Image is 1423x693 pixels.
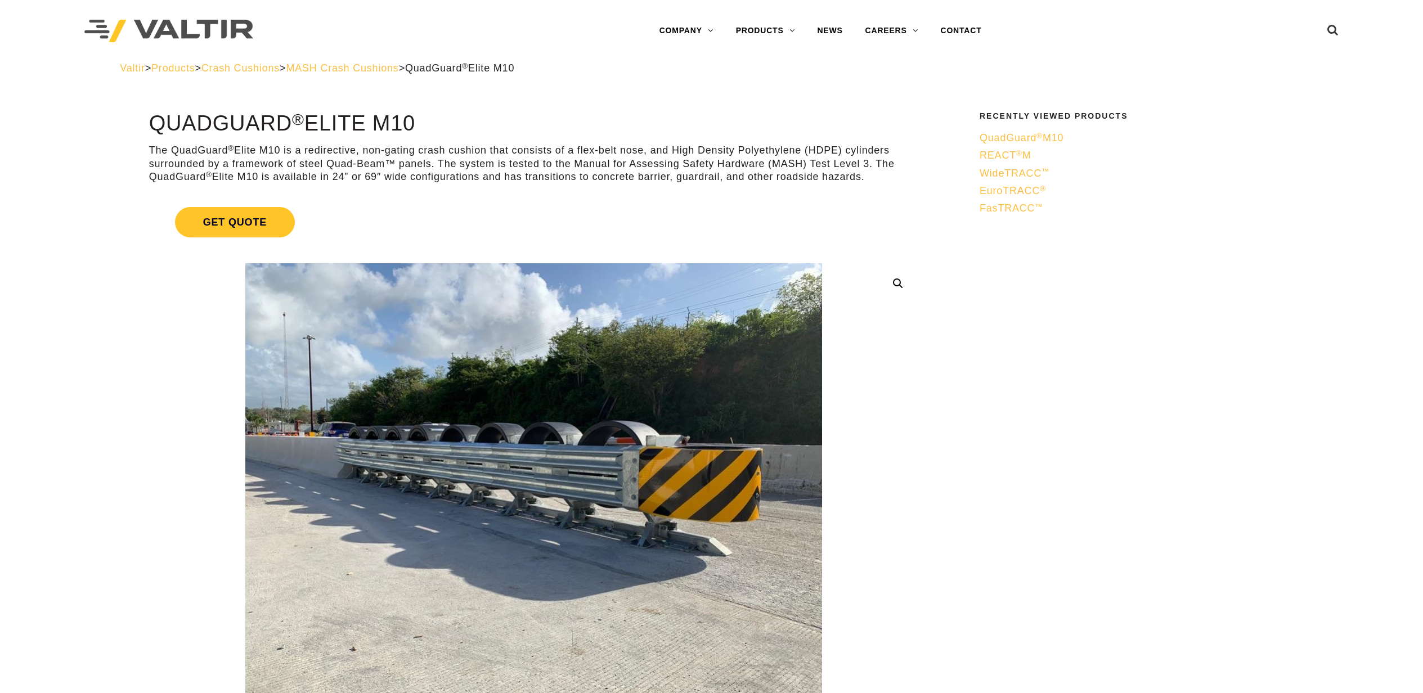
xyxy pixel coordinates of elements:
a: WideTRACC™ [980,167,1296,180]
a: EuroTRACC® [980,184,1296,197]
h1: QuadGuard Elite M10 [149,112,918,136]
sup: ® [1036,132,1043,140]
sup: ® [206,170,212,179]
sup: ® [462,62,468,70]
span: Get Quote [175,207,295,237]
a: Crash Cushions [201,62,280,74]
div: > > > > [120,62,1303,75]
h2: Recently Viewed Products [980,112,1296,120]
img: Valtir [84,20,253,43]
p: The QuadGuard Elite M10 is a redirective, non-gating crash cushion that consists of a flex-belt n... [149,144,918,183]
a: CONTACT [929,20,993,42]
sup: ™ [1035,202,1043,211]
a: CAREERS [854,20,930,42]
sup: ® [292,110,304,128]
sup: ® [1040,184,1046,193]
sup: ™ [1042,167,1049,175]
sup: ® [1016,149,1022,157]
a: PRODUCTS [725,20,806,42]
a: COMPANY [648,20,725,42]
a: NEWS [806,20,854,42]
span: REACT M [980,150,1031,161]
span: QuadGuard M10 [980,132,1063,143]
a: REACT®M [980,149,1296,162]
a: QuadGuard®M10 [980,132,1296,145]
span: FasTRACC [980,202,1043,214]
span: WideTRACC [980,168,1050,179]
a: Valtir [120,62,145,74]
a: MASH Crash Cushions [286,62,398,74]
span: EuroTRACC [980,185,1046,196]
a: Get Quote [149,193,918,251]
sup: ® [228,144,234,152]
span: QuadGuard Elite M10 [405,62,514,74]
a: Products [151,62,195,74]
a: FasTRACC™ [980,202,1296,215]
